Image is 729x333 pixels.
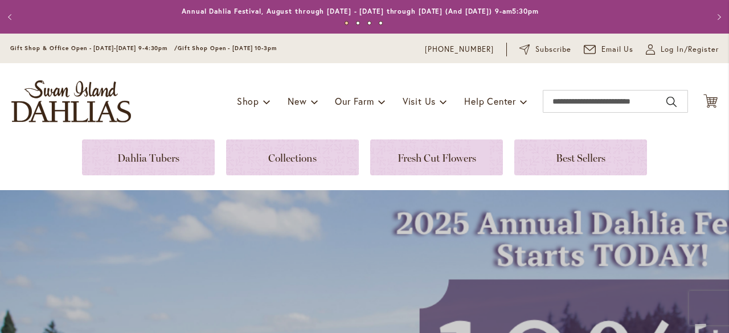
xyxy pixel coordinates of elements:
[345,21,349,25] button: 1 of 4
[356,21,360,25] button: 2 of 4
[535,44,571,55] span: Subscribe
[519,44,571,55] a: Subscribe
[706,6,729,28] button: Next
[584,44,634,55] a: Email Us
[646,44,719,55] a: Log In/Register
[178,44,277,52] span: Gift Shop Open - [DATE] 10-3pm
[464,95,516,107] span: Help Center
[10,44,178,52] span: Gift Shop & Office Open - [DATE]-[DATE] 9-4:30pm /
[182,7,539,15] a: Annual Dahlia Festival, August through [DATE] - [DATE] through [DATE] (And [DATE]) 9-am5:30pm
[288,95,306,107] span: New
[661,44,719,55] span: Log In/Register
[601,44,634,55] span: Email Us
[379,21,383,25] button: 4 of 4
[335,95,374,107] span: Our Farm
[403,95,436,107] span: Visit Us
[367,21,371,25] button: 3 of 4
[11,80,131,122] a: store logo
[237,95,259,107] span: Shop
[425,44,494,55] a: [PHONE_NUMBER]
